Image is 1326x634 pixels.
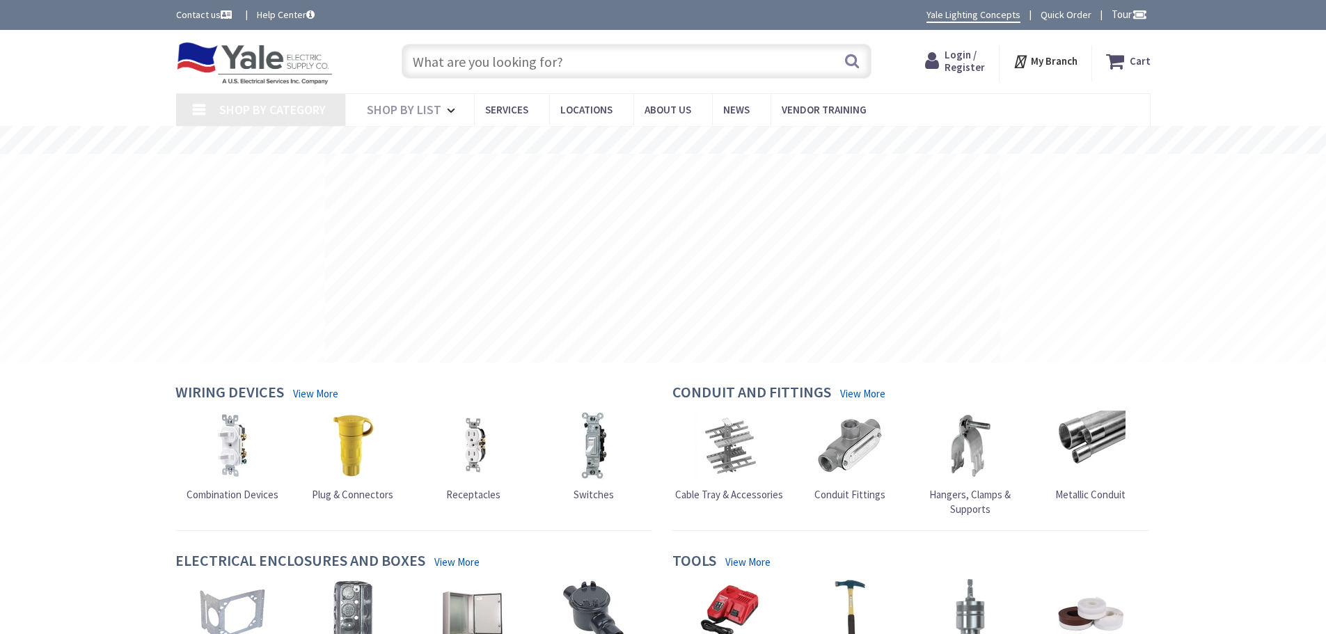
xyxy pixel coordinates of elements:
span: Receptacles [446,488,500,501]
a: View More [434,555,480,569]
h4: Wiring Devices [175,383,284,404]
span: Combination Devices [187,488,278,501]
strong: Cart [1130,49,1151,74]
a: Login / Register [925,49,985,74]
h4: Electrical Enclosures and Boxes [175,552,425,572]
span: Shop By Category [219,102,326,118]
span: Metallic Conduit [1055,488,1126,501]
img: Cable Tray & Accessories [695,411,764,480]
a: View More [725,555,771,569]
img: Receptacles [439,411,508,480]
img: Combination Devices [198,411,267,480]
h4: Conduit and Fittings [672,383,831,404]
span: About Us [645,103,691,116]
span: Vendor Training [782,103,867,116]
span: Hangers, Clamps & Supports [929,488,1011,516]
img: Metallic Conduit [1056,411,1126,480]
img: Yale Electric Supply Co. [176,42,333,85]
a: Contact us [176,8,235,22]
span: Conduit Fittings [814,488,885,501]
a: Switches Switches [559,411,629,502]
a: Metallic Conduit Metallic Conduit [1055,411,1126,502]
span: Switches [574,488,614,501]
a: Cart [1106,49,1151,74]
h4: Tools [672,552,716,572]
a: Combination Devices Combination Devices [187,411,278,502]
span: Plug & Connectors [312,488,393,501]
span: Locations [560,103,613,116]
span: Tour [1112,8,1147,21]
a: Conduit Fittings Conduit Fittings [814,411,885,502]
a: Help Center [257,8,315,22]
a: View More [293,386,338,401]
a: Receptacles Receptacles [439,411,508,502]
div: My Branch [1013,49,1078,74]
span: Services [485,103,528,116]
a: View More [840,386,885,401]
a: Yale Lighting Concepts [926,8,1020,23]
img: Hangers, Clamps & Supports [936,411,1005,480]
a: Quick Order [1041,8,1091,22]
span: News [723,103,750,116]
a: Cable Tray & Accessories Cable Tray & Accessories [675,411,783,502]
input: What are you looking for? [402,44,871,79]
span: Login / Register [945,48,985,74]
a: Plug & Connectors Plug & Connectors [312,411,393,502]
img: Conduit Fittings [815,411,885,480]
img: Plug & Connectors [318,411,388,480]
span: Cable Tray & Accessories [675,488,783,501]
span: Shop By List [367,102,441,118]
img: Switches [559,411,629,480]
a: Hangers, Clamps & Supports Hangers, Clamps & Supports [913,411,1027,517]
strong: My Branch [1031,54,1078,68]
